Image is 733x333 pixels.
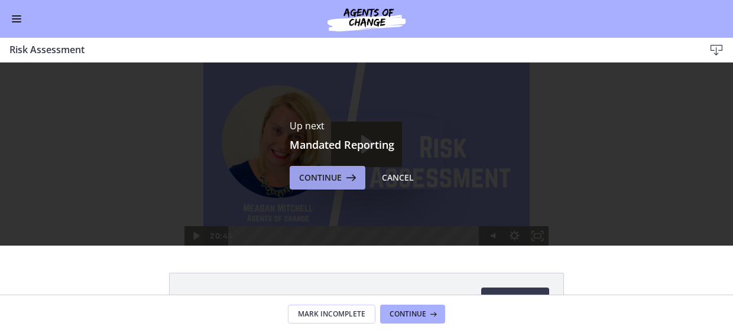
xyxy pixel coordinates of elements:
[390,309,426,319] span: Continue
[331,59,402,105] button: Play Video: cbe2b61t4o1cl02sic50.mp4
[184,164,207,183] button: Play Video
[290,119,443,133] p: Up next
[299,171,342,185] span: Continue
[491,292,540,306] span: Download
[9,12,24,26] button: Enable menu
[290,138,443,152] h3: Mandated Reporting
[526,164,549,183] button: Fullscreen
[290,166,365,190] button: Continue
[481,164,504,183] button: Mute
[372,166,423,190] button: Cancel
[380,305,445,324] button: Continue
[481,288,549,311] a: Download
[503,164,526,183] button: Show settings menu
[237,164,475,183] div: Playbar
[288,305,375,324] button: Mark Incomplete
[9,43,686,57] h3: Risk Assessment
[184,292,313,306] span: Risk Assessment - Questions
[298,309,365,319] span: Mark Incomplete
[296,5,437,33] img: Agents of Change Social Work Test Prep
[382,171,414,185] div: Cancel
